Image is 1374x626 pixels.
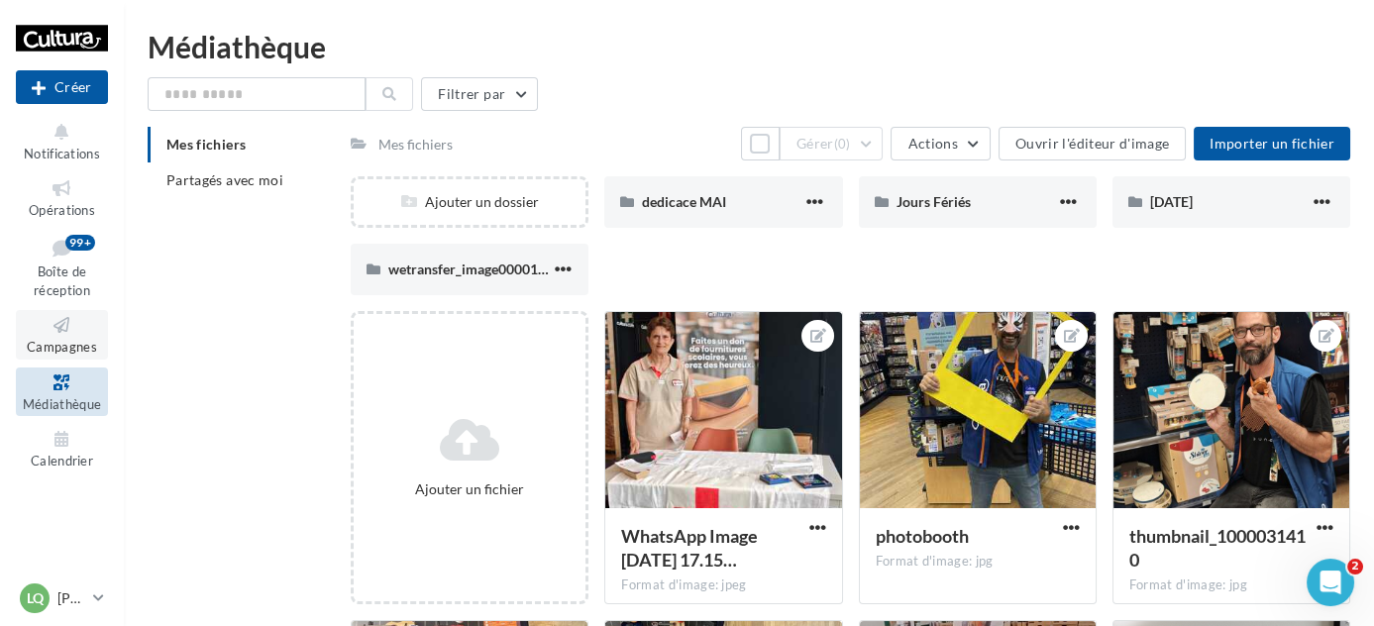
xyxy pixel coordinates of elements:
span: (0) [834,136,851,152]
a: Opérations [16,173,108,222]
span: [DATE] [1150,193,1193,210]
span: Actions [907,135,957,152]
iframe: Intercom live chat [1307,559,1354,606]
a: Campagnes [16,310,108,359]
a: Médiathèque [16,367,108,416]
button: Importer un fichier [1194,127,1350,160]
span: Mes fichiers [166,136,246,153]
span: Jours Fériés [897,193,971,210]
div: Médiathèque [148,32,1350,61]
div: Format d'image: jpeg [621,576,825,594]
button: Filtrer par [421,77,538,111]
span: wetransfer_image00001-jpeg_2025-06-25_1647 [388,261,686,277]
button: Actions [891,127,990,160]
div: Mes fichiers [378,135,453,155]
span: photobooth [876,525,969,547]
span: Partagés avec moi [166,171,283,188]
span: Boîte de réception [34,263,90,298]
a: Calendrier [16,424,108,472]
div: 99+ [65,235,95,251]
span: Importer un fichier [1210,135,1334,152]
span: Calendrier [31,453,93,469]
span: WhatsApp Image 2025-08-27 at 17.15.17 [621,525,758,571]
div: Nouvelle campagne [16,70,108,104]
button: Créer [16,70,108,104]
span: Opérations [29,202,95,218]
span: Campagnes [27,339,97,355]
button: Gérer(0) [780,127,884,160]
button: Notifications [16,117,108,165]
span: dedicace MAI [642,193,726,210]
button: Ouvrir l'éditeur d'image [999,127,1186,160]
span: thumbnail_1000031410 [1129,525,1306,571]
a: Boîte de réception99+ [16,231,108,303]
div: Ajouter un fichier [362,479,578,499]
a: LQ [PERSON_NAME] [16,579,108,617]
div: Ajouter un dossier [354,192,585,212]
span: 2 [1347,559,1363,574]
div: Format d'image: jpg [876,553,1080,571]
span: Médiathèque [23,396,102,412]
p: [PERSON_NAME] [57,588,85,608]
span: LQ [27,588,44,608]
div: Format d'image: jpg [1129,576,1333,594]
span: Notifications [24,146,100,161]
